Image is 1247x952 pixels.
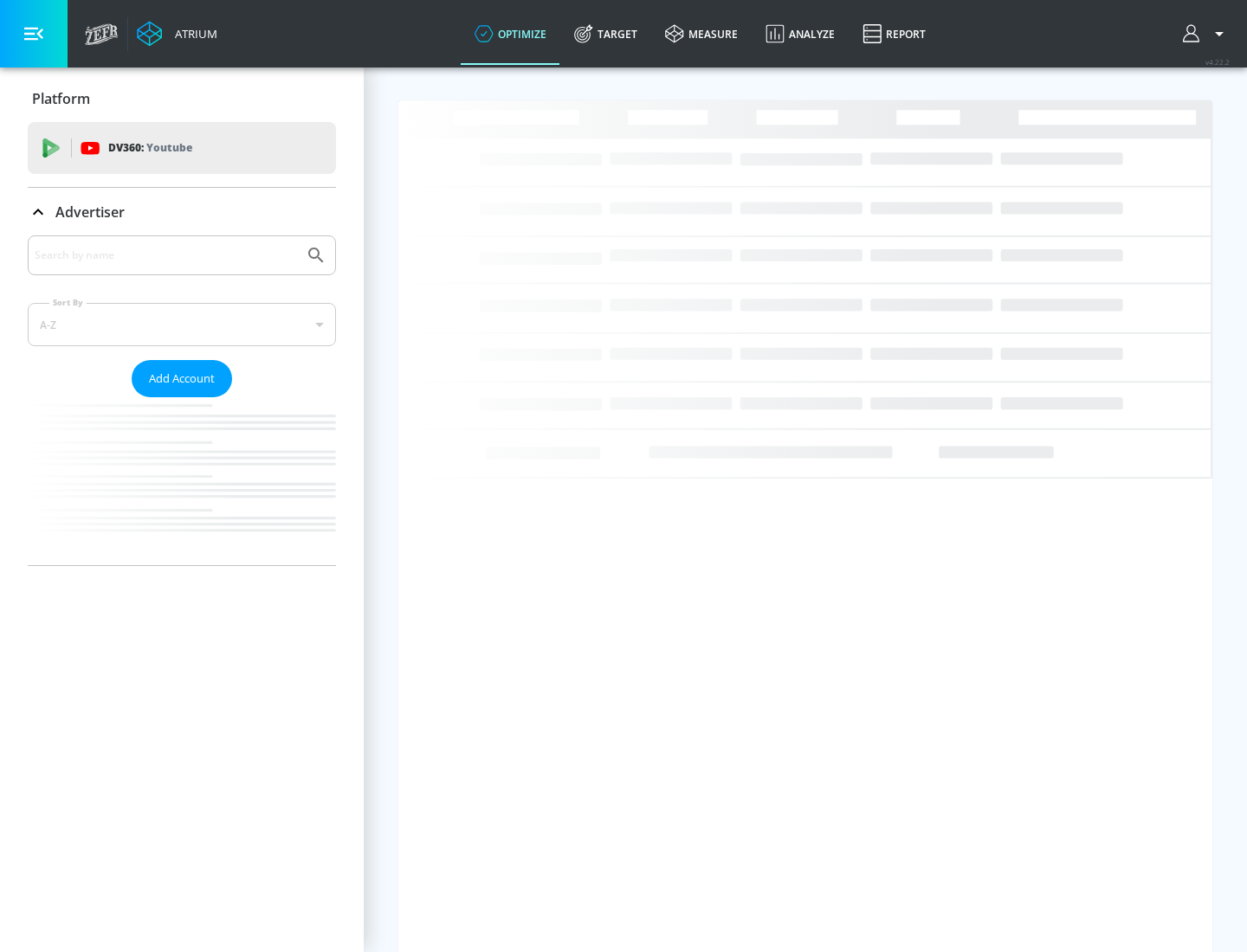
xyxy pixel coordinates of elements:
[752,3,849,65] a: Analyze
[28,74,336,123] div: Platform
[55,203,125,222] p: Advertiser
[149,369,215,389] span: Add Account
[560,3,651,65] a: Target
[49,297,87,308] label: Sort By
[35,244,297,267] input: Search by name
[28,235,336,565] div: Advertiser
[849,3,940,65] a: Report
[146,138,192,157] p: Youtube
[28,122,336,174] div: DV360: Youtube
[108,138,192,158] p: DV360:
[137,21,217,47] a: Atrium
[1205,57,1230,67] span: v 4.22.2
[28,303,336,346] div: A-Z
[461,3,560,65] a: optimize
[168,26,217,42] div: Atrium
[28,397,336,565] nav: list of Advertiser
[32,89,90,108] p: Platform
[651,3,752,65] a: measure
[132,360,232,397] button: Add Account
[28,188,336,236] div: Advertiser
